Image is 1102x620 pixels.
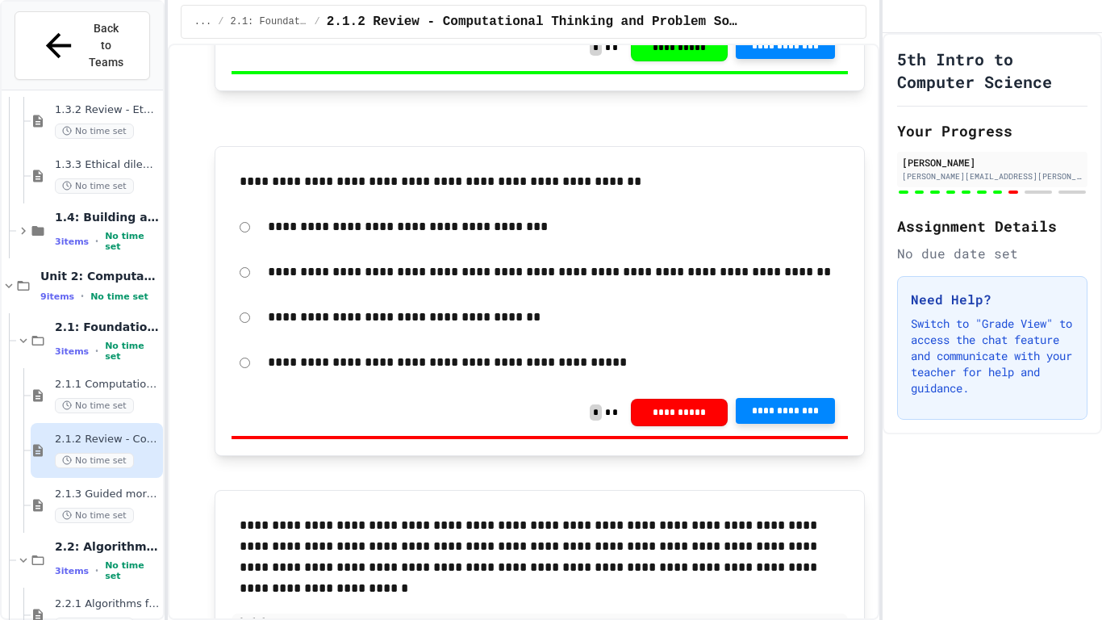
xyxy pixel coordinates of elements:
span: 2.1.2 Review - Computational Thinking and Problem Solving [327,12,740,31]
span: ... [194,15,212,28]
div: No due date set [897,244,1087,263]
span: • [81,290,84,303]
span: 2.1.2 Review - Computational Thinking and Problem Solving [55,433,160,446]
h1: 5th Intro to Computer Science [897,48,1087,93]
span: 3 items [55,566,89,576]
span: 3 items [55,346,89,357]
span: No time set [90,291,148,302]
span: / [315,15,320,28]
span: No time set [55,398,134,413]
span: 2.1: Foundations of Computational Thinking [231,15,308,28]
p: Switch to "Grade View" to access the chat feature and communicate with your teacher for help and ... [911,316,1074,396]
span: Back to Teams [87,20,125,71]
span: • [95,235,98,248]
span: 9 items [40,291,74,302]
span: No time set [55,124,134,139]
span: 1.3.2 Review - Ethics in Computer Science [55,103,160,117]
span: 3 items [55,237,89,247]
h2: Assignment Details [897,215,1087,237]
span: / [218,15,223,28]
span: 2.1.1 Computational Thinking and Problem Solving [55,378,160,392]
span: No time set [105,560,160,581]
div: [PERSON_NAME] [902,155,1083,170]
span: 2.1: Foundations of Computational Thinking [55,320,160,334]
span: No time set [105,341,160,362]
span: 2.2: Algorithms from Idea to Flowchart [55,539,160,554]
span: No time set [55,453,134,468]
span: No time set [55,508,134,523]
span: Unit 2: Computational Thinking & Problem-Solving [40,269,160,283]
h3: Need Help? [911,290,1074,309]
span: No time set [105,231,160,252]
span: • [95,345,98,358]
span: 2.2.1 Algorithms from Idea to Flowchart [55,597,160,611]
span: 2.1.3 Guided morning routine flowchart [55,488,160,501]
span: No time set [55,178,134,194]
span: 1.4: Building an Online Presence [55,210,160,224]
span: 1.3.3 Ethical dilemma reflections [55,158,160,172]
span: • [95,564,98,577]
div: [PERSON_NAME][EMAIL_ADDRESS][PERSON_NAME][DOMAIN_NAME] [902,170,1083,182]
h2: Your Progress [897,119,1087,142]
